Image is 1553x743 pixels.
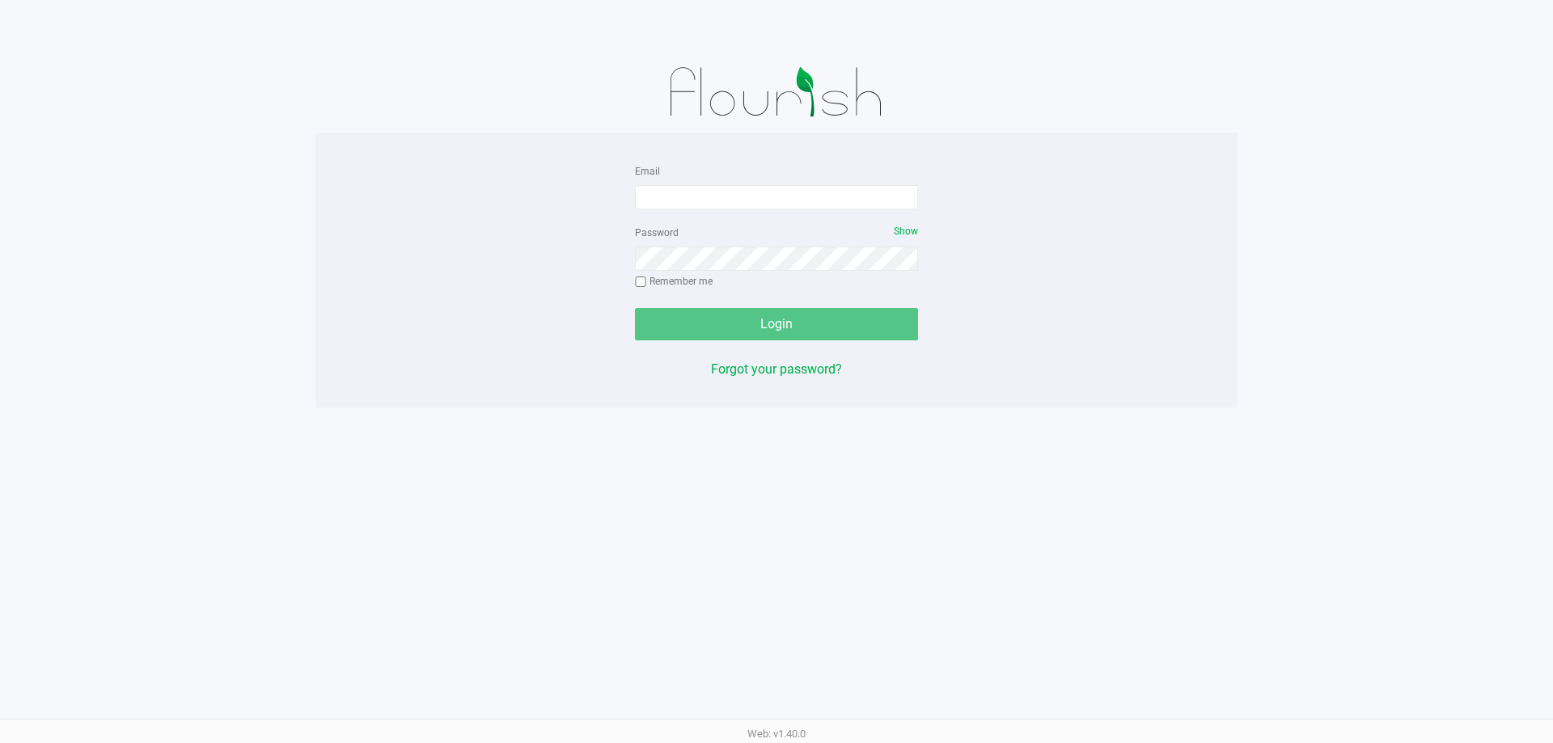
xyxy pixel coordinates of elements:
button: Forgot your password? [711,360,842,379]
label: Email [635,164,660,179]
label: Remember me [635,274,713,289]
span: Web: v1.40.0 [747,728,806,740]
input: Remember me [635,277,646,288]
span: Show [894,226,918,237]
label: Password [635,226,679,240]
